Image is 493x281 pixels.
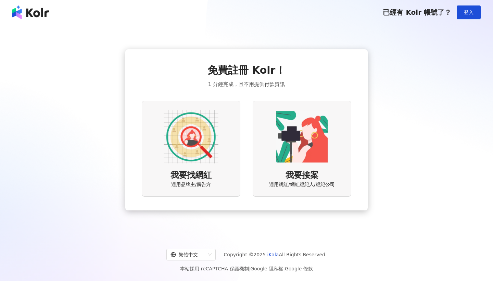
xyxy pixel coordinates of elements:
img: logo [12,5,49,19]
span: 1 分鐘完成，且不用提供付款資訊 [208,80,285,88]
a: Google 條款 [285,266,313,271]
span: 適用品牌主/廣告方 [171,181,211,188]
span: | [249,266,251,271]
img: KOL identity option [275,109,329,164]
span: 我要找網紅 [170,170,212,181]
a: iKala [267,252,279,257]
button: 登入 [457,5,481,19]
span: 適用網紅/網紅經紀人/經紀公司 [269,181,334,188]
span: Copyright © 2025 All Rights Reserved. [224,251,327,259]
span: 我要接案 [286,170,318,181]
span: 登入 [464,10,473,15]
span: 本站採用 reCAPTCHA 保護機制 [180,265,313,273]
span: | [283,266,285,271]
div: 繁體中文 [170,249,205,260]
img: AD identity option [164,109,218,164]
span: 免費註冊 Kolr！ [207,63,286,77]
a: Google 隱私權 [250,266,283,271]
span: 已經有 Kolr 帳號了？ [383,8,451,16]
